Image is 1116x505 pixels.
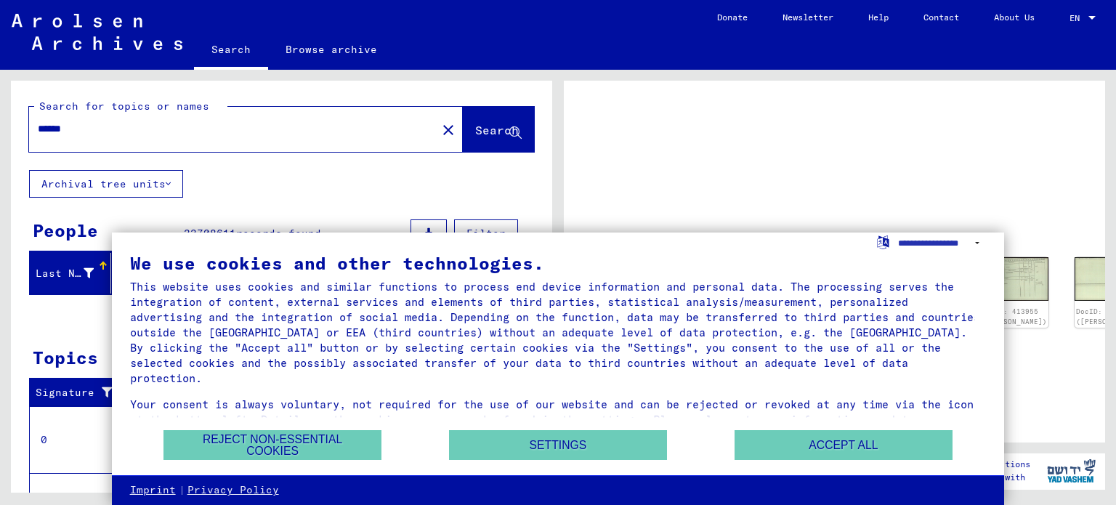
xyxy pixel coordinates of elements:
[981,257,1048,302] img: 001.jpg
[130,254,987,272] div: We use cookies and other technologies.
[449,430,667,460] button: Settings
[194,32,268,70] a: Search
[475,123,519,137] span: Search
[454,219,518,247] button: Filter
[36,262,112,285] div: Last Name
[982,307,1047,326] a: DocID: 413955 ([PERSON_NAME])
[268,32,395,67] a: Browse archive
[33,344,98,371] div: Topics
[434,115,463,144] button: Clear
[735,430,953,460] button: Accept all
[30,406,130,473] td: 0
[130,397,987,443] div: Your consent is always voluntary, not required for the use of our website and can be rejected or ...
[130,483,176,498] a: Imprint
[184,227,236,240] span: 33708611
[440,121,457,139] mat-icon: close
[36,385,118,400] div: Signature
[33,217,98,243] div: People
[30,253,111,294] mat-header-cell: Last Name
[1069,13,1085,23] span: EN
[12,14,182,50] img: Arolsen_neg.svg
[187,483,279,498] a: Privacy Policy
[466,227,506,240] span: Filter
[39,100,209,113] mat-label: Search for topics or names
[111,253,193,294] mat-header-cell: First Name
[130,279,987,386] div: This website uses cookies and similar functions to process end device information and personal da...
[463,107,534,152] button: Search
[36,381,133,405] div: Signature
[1044,453,1099,489] img: yv_logo.png
[36,266,94,281] div: Last Name
[163,430,381,460] button: Reject non-essential cookies
[236,227,321,240] span: records found
[29,170,183,198] button: Archival tree units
